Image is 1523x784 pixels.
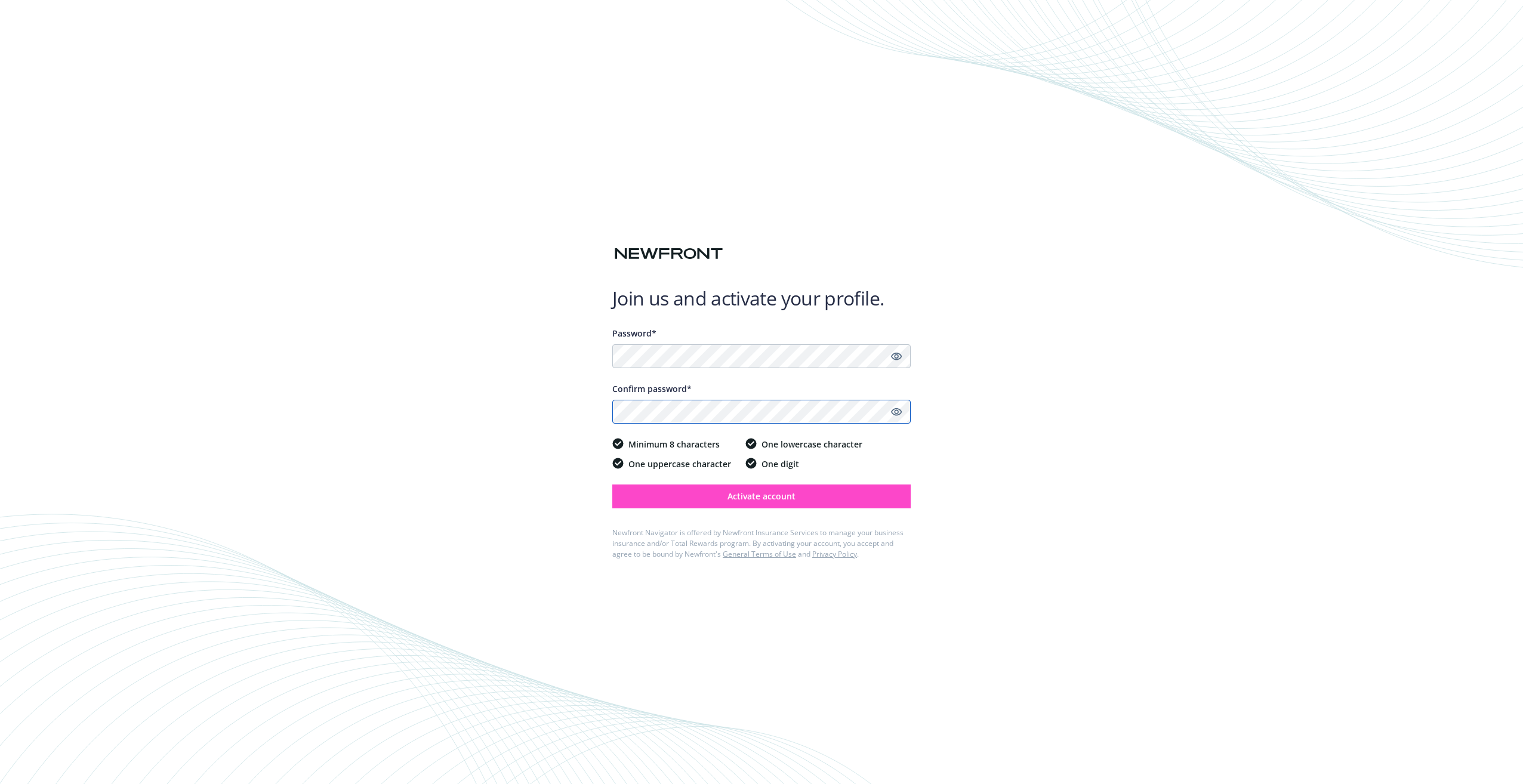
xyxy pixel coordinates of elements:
[628,438,720,450] span: Minimum 8 characters
[612,527,911,560] div: Newfront Navigator is offered by Newfront Insurance Services to manage your business insurance an...
[612,243,725,264] img: Newfront logo
[628,458,731,470] span: One uppercase character
[889,405,904,419] a: Show password
[612,484,911,508] button: Activate account
[761,458,799,470] span: One digit
[612,344,911,368] input: Enter a unique password...
[612,400,911,424] input: Confirm your unique password...
[612,286,911,310] h1: Join us and activate your profile.
[612,328,656,339] span: Password*
[612,383,692,394] span: Confirm password*
[812,549,857,559] a: Privacy Policy
[761,438,862,450] span: One lowercase character
[723,549,796,559] a: General Terms of Use
[889,349,904,363] a: Show password
[727,490,796,502] span: Activate account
